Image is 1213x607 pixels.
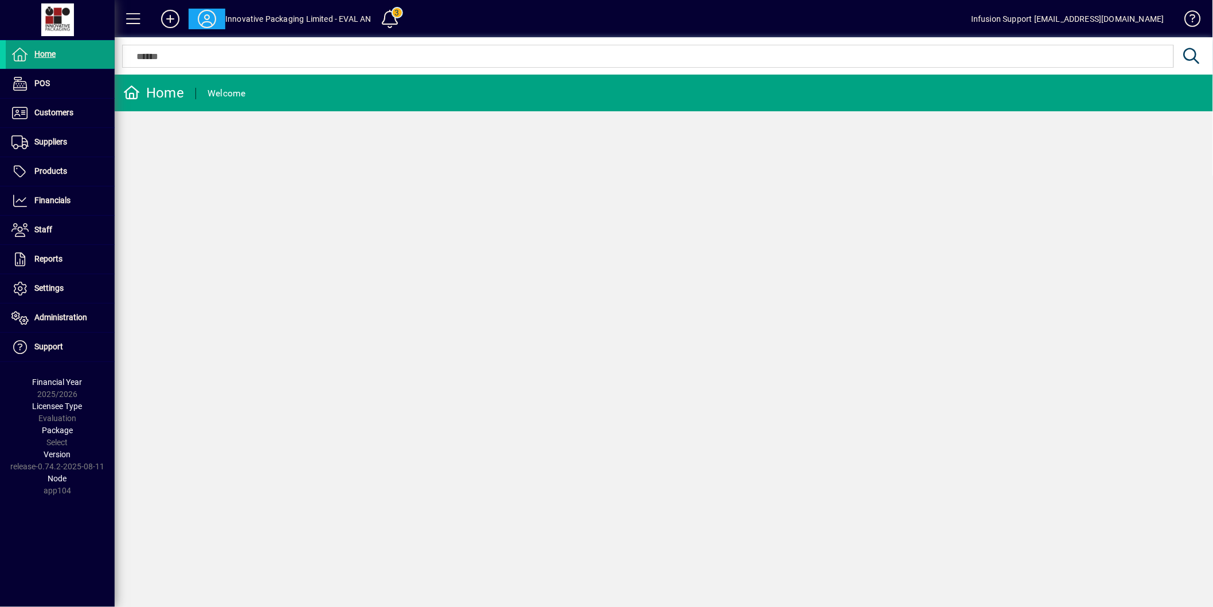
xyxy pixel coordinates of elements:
[6,274,115,303] a: Settings
[6,333,115,361] a: Support
[34,79,50,88] span: POS
[152,9,189,29] button: Add
[34,137,67,146] span: Suppliers
[34,196,71,205] span: Financials
[6,128,115,157] a: Suppliers
[34,108,73,117] span: Customers
[34,342,63,351] span: Support
[6,303,115,332] a: Administration
[1176,2,1199,40] a: Knowledge Base
[34,166,67,176] span: Products
[34,254,62,263] span: Reports
[6,99,115,127] a: Customers
[33,378,83,387] span: Financial Year
[34,283,64,293] span: Settings
[34,225,52,234] span: Staff
[225,10,371,28] div: Innovative Packaging Limited - EVAL AN
[6,245,115,274] a: Reports
[34,49,56,59] span: Home
[34,313,87,322] span: Administration
[971,10,1164,28] div: Infusion Support [EMAIL_ADDRESS][DOMAIN_NAME]
[6,186,115,215] a: Financials
[48,474,67,483] span: Node
[123,84,184,102] div: Home
[6,157,115,186] a: Products
[33,402,83,411] span: Licensee Type
[189,9,225,29] button: Profile
[6,216,115,244] a: Staff
[42,426,73,435] span: Package
[6,69,115,98] a: POS
[44,450,71,459] span: Version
